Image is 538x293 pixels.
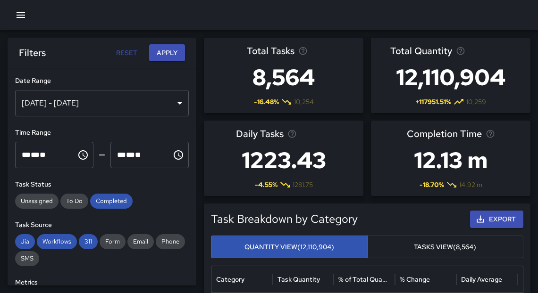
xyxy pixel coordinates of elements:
[298,46,308,56] svg: Total number of tasks in the selected period, compared to the previous period.
[15,179,189,190] h6: Task Status
[15,90,189,116] div: [DATE] - [DATE]
[456,46,465,56] svg: Total task quantity in the selected period, compared to the previous period.
[216,275,244,284] div: Category
[15,76,189,86] h6: Date Range
[90,194,133,209] div: Completed
[466,97,486,106] span: 10,259
[293,180,313,189] span: 1281.75
[486,129,495,138] svg: Average time taken to complete tasks in the selected period, compared to the previous period.
[367,236,524,259] button: Tasks View(8,564)
[149,44,185,62] button: Apply
[111,44,142,62] button: Reset
[37,237,77,246] span: Workflows
[407,141,495,179] h3: 12.13 m
[60,196,88,206] span: To Do
[156,237,185,246] span: Phone
[15,234,35,249] div: Jia
[211,212,445,227] h5: Task Breakdown by Category
[15,220,189,230] h6: Task Source
[459,180,482,189] span: 14.92 m
[390,58,511,96] h3: 12,110,904
[15,277,189,288] h6: Metrics
[19,45,46,60] h6: Filters
[74,146,92,164] button: Choose time, selected time is 12:00 AM
[420,180,444,189] span: -18.70 %
[79,234,98,249] div: 311
[169,146,188,164] button: Choose time, selected time is 11:59 PM
[156,234,185,249] div: Phone
[60,194,88,209] div: To Do
[236,141,332,179] h3: 1223.43
[135,151,141,158] span: Meridiem
[461,275,502,284] div: Daily Average
[15,194,59,209] div: Unassigned
[117,151,126,158] span: Hours
[15,254,39,263] span: SMS
[126,151,135,158] span: Minutes
[415,97,451,106] span: + 117951.51 %
[90,196,133,206] span: Completed
[15,128,189,138] h6: Time Range
[407,126,482,141] span: Completion Time
[15,251,39,266] div: SMS
[100,234,126,249] div: Form
[15,196,59,206] span: Unassigned
[287,129,297,138] svg: Average number of tasks per day in the selected period, compared to the previous period.
[127,237,154,246] span: Email
[211,236,368,259] button: Quantity View(12,110,904)
[470,211,523,228] button: Export
[100,237,126,246] span: Form
[15,237,35,246] span: Jia
[247,43,294,58] span: Total Tasks
[254,97,279,106] span: -16.48 %
[338,275,389,284] div: % of Total Quantity
[37,234,77,249] div: Workflows
[294,97,314,106] span: 10,254
[400,275,430,284] div: % Change
[79,237,98,246] span: 311
[390,43,452,58] span: Total Quantity
[31,151,40,158] span: Minutes
[40,151,46,158] span: Meridiem
[22,151,31,158] span: Hours
[255,180,277,189] span: -4.55 %
[277,275,320,284] div: Task Quantity
[127,234,154,249] div: Email
[236,126,284,141] span: Daily Tasks
[247,58,320,96] h3: 8,564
